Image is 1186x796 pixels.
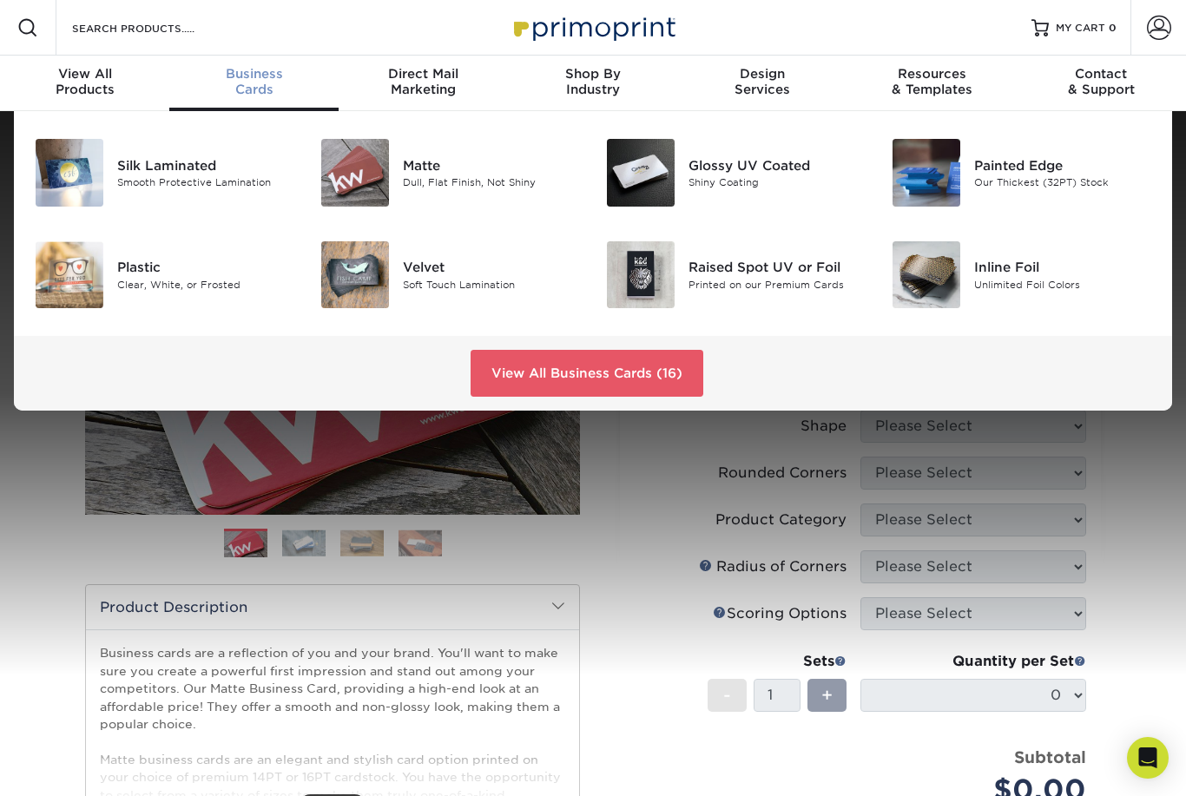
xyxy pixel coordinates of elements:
[606,234,866,316] a: Raised Spot UV or Foil Business Cards Raised Spot UV or Foil Printed on our Premium Cards
[892,132,1151,214] a: Painted Edge Business Cards Painted Edge Our Thickest (32PT) Stock
[508,66,677,82] span: Shop By
[403,156,580,175] div: Matte
[1017,66,1186,82] span: Contact
[1014,747,1086,766] strong: Subtotal
[1127,737,1169,779] div: Open Intercom Messenger
[471,350,703,397] a: View All Business Cards (16)
[892,234,1151,316] a: Inline Foil Business Cards Inline Foil Unlimited Foil Colors
[606,132,866,214] a: Glossy UV Coated Business Cards Glossy UV Coated Shiny Coating
[508,66,677,97] div: Industry
[1109,22,1117,34] span: 0
[893,139,960,207] img: Painted Edge Business Cards
[689,156,866,175] div: Glossy UV Coated
[169,66,339,97] div: Cards
[607,139,675,207] img: Glossy UV Coated Business Cards
[974,277,1151,292] div: Unlimited Foil Colors
[723,682,731,708] span: -
[169,56,339,111] a: BusinessCards
[1017,56,1186,111] a: Contact& Support
[403,277,580,292] div: Soft Touch Lamination
[847,66,1017,82] span: Resources
[678,66,847,97] div: Services
[321,139,389,207] img: Matte Business Cards
[506,9,680,46] img: Primoprint
[847,56,1017,111] a: Resources& Templates
[689,175,866,190] div: Shiny Coating
[339,56,508,111] a: Direct MailMarketing
[678,66,847,82] span: Design
[847,66,1017,97] div: & Templates
[169,66,339,82] span: Business
[974,258,1151,277] div: Inline Foil
[689,258,866,277] div: Raised Spot UV or Foil
[321,241,389,309] img: Velvet Business Cards
[36,139,103,207] img: Silk Laminated Business Cards
[607,241,675,309] img: Raised Spot UV or Foil Business Cards
[974,156,1151,175] div: Painted Edge
[35,132,294,214] a: Silk Laminated Business Cards Silk Laminated Smooth Protective Lamination
[689,277,866,292] div: Printed on our Premium Cards
[117,156,294,175] div: Silk Laminated
[117,175,294,190] div: Smooth Protective Lamination
[320,132,580,214] a: Matte Business Cards Matte Dull, Flat Finish, Not Shiny
[403,175,580,190] div: Dull, Flat Finish, Not Shiny
[36,241,103,309] img: Plastic Business Cards
[821,682,833,708] span: +
[339,66,508,97] div: Marketing
[35,234,294,316] a: Plastic Business Cards Plastic Clear, White, or Frosted
[70,17,240,38] input: SEARCH PRODUCTS.....
[1017,66,1186,97] div: & Support
[678,56,847,111] a: DesignServices
[403,258,580,277] div: Velvet
[117,277,294,292] div: Clear, White, or Frosted
[117,258,294,277] div: Plastic
[1056,21,1105,36] span: MY CART
[893,241,960,309] img: Inline Foil Business Cards
[974,175,1151,190] div: Our Thickest (32PT) Stock
[339,66,508,82] span: Direct Mail
[508,56,677,111] a: Shop ByIndustry
[320,234,580,316] a: Velvet Business Cards Velvet Soft Touch Lamination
